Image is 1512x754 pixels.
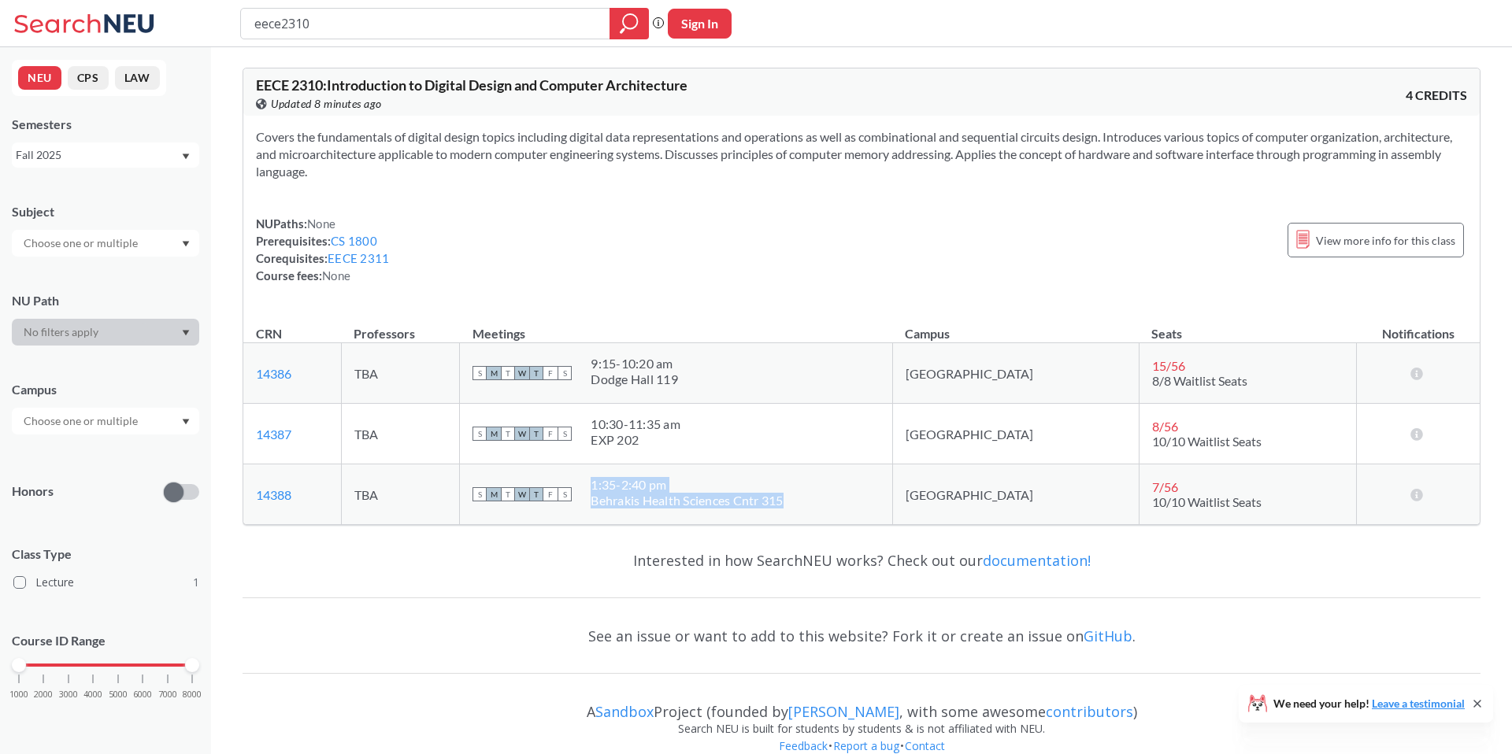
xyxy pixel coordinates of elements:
td: [GEOGRAPHIC_DATA] [892,343,1139,404]
span: 4 CREDITS [1406,87,1467,104]
span: We need your help! [1273,698,1465,709]
div: See an issue or want to add to this website? Fork it or create an issue on . [243,613,1480,659]
input: Class, professor, course number, "phrase" [253,10,598,37]
span: 10/10 Waitlist Seats [1152,494,1262,509]
span: W [515,366,529,380]
div: magnifying glass [610,8,649,39]
label: Lecture [13,572,199,593]
a: contributors [1046,702,1133,721]
span: T [501,487,515,501]
div: CRN [256,325,282,342]
span: M [487,366,501,380]
span: Updated 8 minutes ago [271,95,382,113]
div: NUPaths: Prerequisites: Corequisites: Course fees: [256,215,389,284]
svg: Dropdown arrow [182,241,190,247]
div: 1:35 - 2:40 pm [591,477,783,493]
span: W [515,427,529,441]
a: CS 1800 [331,234,377,248]
span: W [515,487,529,501]
span: S [472,427,487,441]
span: S [558,487,572,501]
span: 2000 [34,690,53,699]
span: 4000 [83,690,102,699]
div: A Project (founded by , with some awesome ) [243,689,1480,720]
span: T [501,427,515,441]
div: Dropdown arrow [12,230,199,257]
td: TBA [341,464,460,525]
td: [GEOGRAPHIC_DATA] [892,464,1139,525]
p: Course ID Range [12,632,199,650]
a: Leave a testimonial [1372,697,1465,710]
a: documentation! [983,551,1091,570]
div: Interested in how SearchNEU works? Check out our [243,538,1480,583]
a: Contact [904,738,946,753]
td: TBA [341,343,460,404]
span: F [543,427,558,441]
div: 10:30 - 11:35 am [591,416,680,432]
a: 14387 [256,427,291,442]
span: 7000 [158,690,177,699]
a: EECE 2311 [328,251,389,265]
span: None [307,216,335,231]
span: F [543,366,558,380]
span: 3000 [59,690,78,699]
span: 1000 [9,690,28,699]
th: Campus [892,309,1139,343]
button: LAW [115,66,160,90]
span: 8/8 Waitlist Seats [1152,373,1247,388]
div: Fall 2025Dropdown arrow [12,142,199,168]
section: Covers the fundamentals of digital design topics including digital data representations and opera... [256,128,1467,180]
p: Honors [12,482,54,501]
div: Subject [12,203,199,220]
a: Feedback [778,738,828,753]
svg: magnifying glass [620,13,639,35]
span: T [501,366,515,380]
span: F [543,487,558,501]
span: T [529,487,543,501]
div: 9:15 - 10:20 am [591,356,678,371]
span: T [529,366,543,380]
th: Meetings [460,309,893,343]
span: S [472,487,487,501]
svg: Dropdown arrow [182,153,190,160]
div: Search NEU is built for students by students & is not affiliated with NEU. [243,720,1480,737]
button: NEU [18,66,61,90]
span: M [487,487,501,501]
span: T [529,427,543,441]
div: Behrakis Health Sciences Cntr 315 [591,493,783,508]
span: EECE 2310 : Introduction to Digital Design and Computer Architecture [256,76,687,94]
span: 10/10 Waitlist Seats [1152,434,1262,449]
span: Class Type [12,545,199,563]
div: Campus [12,381,199,398]
span: S [558,427,572,441]
div: Dropdown arrow [12,408,199,434]
div: Fall 2025 [16,146,180,164]
span: 7 / 56 [1152,479,1178,494]
td: TBA [341,404,460,464]
span: 15 / 56 [1152,358,1185,373]
span: S [472,366,487,380]
span: 1 [193,574,199,591]
th: Seats [1139,309,1356,343]
a: [PERSON_NAME] [788,702,899,721]
a: Sandbox [595,702,654,721]
span: None [322,268,350,283]
button: CPS [68,66,109,90]
span: View more info for this class [1316,231,1455,250]
div: EXP 202 [591,432,680,448]
th: Notifications [1356,309,1480,343]
a: Report a bug [832,738,900,753]
span: M [487,427,501,441]
span: 5000 [109,690,128,699]
div: Dodge Hall 119 [591,371,678,387]
svg: Dropdown arrow [182,330,190,336]
a: 14388 [256,487,291,502]
span: S [558,366,572,380]
div: NU Path [12,292,199,309]
div: Semesters [12,116,199,133]
td: [GEOGRAPHIC_DATA] [892,404,1139,464]
div: Dropdown arrow [12,319,199,346]
span: 8 / 56 [1152,419,1178,434]
span: 8000 [183,690,202,699]
button: Sign In [668,9,732,39]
